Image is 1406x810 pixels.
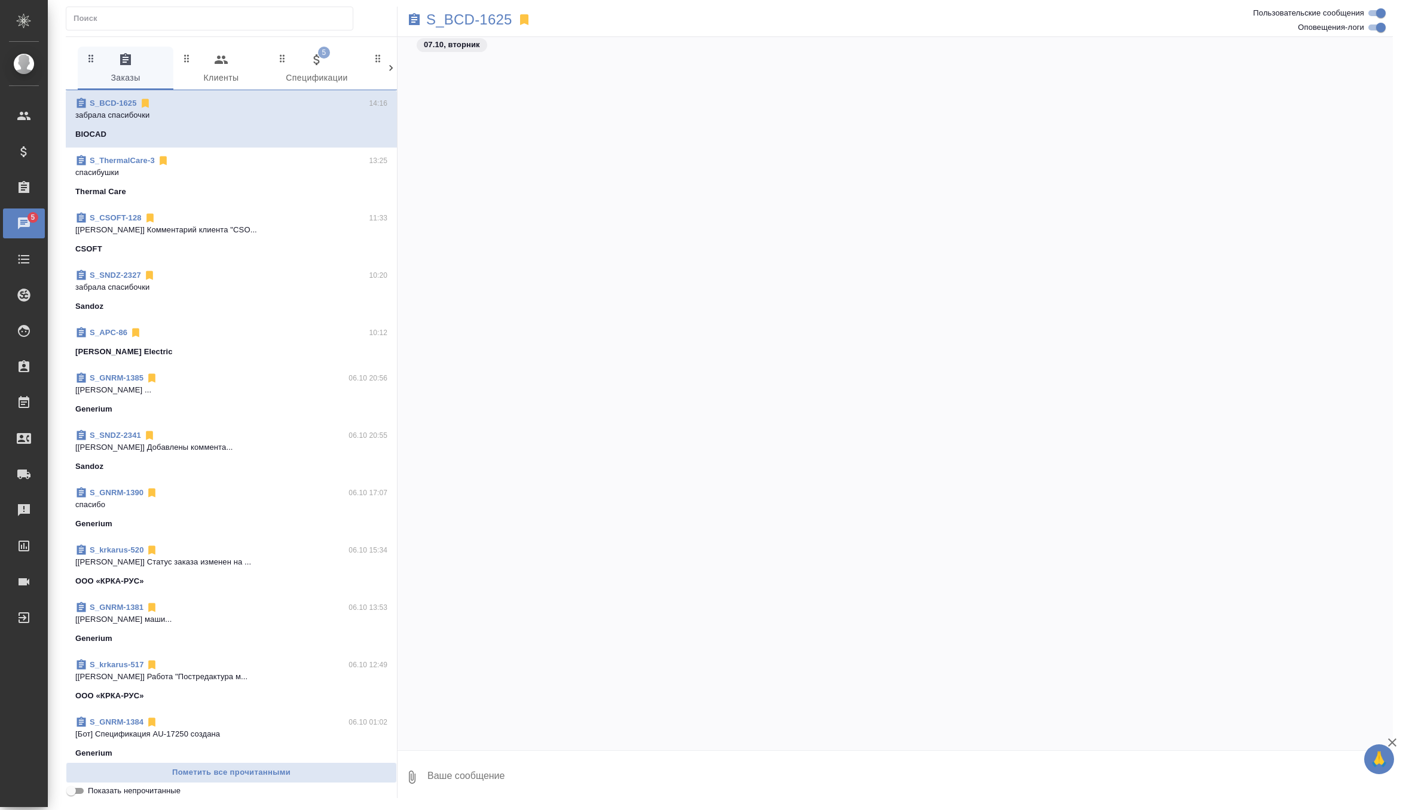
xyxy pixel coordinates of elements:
p: Generium [75,747,112,759]
p: CSOFT [75,243,102,255]
a: S_GNRM-1384 [90,717,143,726]
p: 11:33 [369,212,387,224]
svg: Отписаться [139,97,151,109]
div: S_CSOFT-12811:33[[PERSON_NAME]] Комментарий клиента "CSO...CSOFT [66,205,397,262]
p: BIOCAD [75,128,106,140]
svg: Отписаться [144,212,156,224]
a: S_SNDZ-2327 [90,271,141,280]
p: 06.10 12:49 [349,659,387,671]
input: Поиск [74,10,353,27]
svg: Отписаться [146,544,158,556]
svg: Отписаться [146,372,158,384]
div: S_GNRM-138406.10 01:02[Бот] Спецификация AU-17250 созданаGenerium [66,709,397,766]
p: [[PERSON_NAME] маши... [75,613,387,625]
div: S_SNDZ-232710:20забрала спасибочкиSandoz [66,262,397,320]
div: S_GNRM-138106.10 13:53[[PERSON_NAME] маши...Generium [66,594,397,652]
p: 10:12 [369,327,387,339]
svg: Отписаться [130,327,142,339]
div: S_GNRM-139006.10 17:07спасибоGenerium [66,480,397,537]
svg: Зажми и перетащи, чтобы поменять порядок вкладок [372,53,384,64]
p: 06.10 20:56 [349,372,387,384]
svg: Отписаться [146,716,158,728]
p: [PERSON_NAME] Electric [75,346,173,358]
a: S_GNRM-1385 [90,373,143,382]
svg: Зажми и перетащи, чтобы поменять порядок вкладок [85,53,97,64]
span: Клиенты [181,53,262,85]
a: 5 [3,208,45,238]
div: S_krkarus-52006.10 15:34[[PERSON_NAME]] Статус заказа изменен на ...ООО «КРКА-РУС» [66,537,397,594]
p: 06.10 15:34 [349,544,387,556]
a: S_BCD-1625 [426,14,512,26]
a: S_GNRM-1390 [90,488,143,497]
span: 5 [23,211,42,223]
div: S_GNRM-138506.10 20:56[[PERSON_NAME] ...Generium [66,365,397,422]
span: Входящие [372,53,453,85]
p: забрала спасибочки [75,109,387,121]
div: S_SNDZ-234106.10 20:55[[PERSON_NAME]] Добавлены коммента...Sandoz [66,422,397,480]
p: [[PERSON_NAME]] Работа "Постредактура м... [75,671,387,683]
svg: Отписаться [157,155,169,167]
svg: Отписаться [146,487,158,499]
p: [Бот] Спецификация AU-17250 создана [75,728,387,740]
p: ООО «КРКА-РУС» [75,575,144,587]
p: [[PERSON_NAME] ... [75,384,387,396]
p: Generium [75,518,112,530]
p: 14:16 [369,97,387,109]
a: S_ThermalCare-3 [90,156,155,165]
button: 🙏 [1364,744,1394,774]
p: 06.10 17:07 [349,487,387,499]
a: S_krkarus-520 [90,545,143,554]
svg: Отписаться [146,602,158,613]
div: S_krkarus-51706.10 12:49[[PERSON_NAME]] Работа "Постредактура м...ООО «КРКА-РУС» [66,652,397,709]
svg: Отписаться [143,269,155,281]
a: S_CSOFT-128 [90,213,142,222]
svg: Отписаться [143,429,155,441]
span: Пометить все прочитанными [72,766,390,780]
span: 🙏 [1369,747,1389,772]
p: забрала спасибочки [75,281,387,293]
p: Generium [75,633,112,645]
span: Спецификации [276,53,357,85]
div: S_BCD-162514:16забрала спасибочкиBIOCAD [66,90,397,148]
p: [[PERSON_NAME]] Добавлены коммента... [75,441,387,453]
p: Sandoz [75,461,103,473]
p: 13:25 [369,155,387,167]
div: S_APC-8610:12[PERSON_NAME] Electric [66,320,397,365]
a: S_BCD-1625 [90,99,137,108]
p: спасибушки [75,167,387,179]
p: Thermal Care [75,186,126,198]
p: Generium [75,403,112,415]
div: S_ThermalCare-313:25спасибушкиThermal Care [66,148,397,205]
p: 06.10 20:55 [349,429,387,441]
span: Пользовательские сообщения [1253,7,1364,19]
a: S_GNRM-1381 [90,603,143,612]
p: ООО «КРКА-РУС» [75,690,144,702]
p: [[PERSON_NAME]] Комментарий клиента "CSO... [75,224,387,236]
span: 5 [318,47,330,59]
span: Оповещения-логи [1298,22,1364,33]
p: Sandoz [75,300,103,312]
p: 06.10 13:53 [349,602,387,613]
svg: Отписаться [146,659,158,671]
p: 07.10, вторник [424,39,480,51]
span: Заказы [85,53,166,85]
p: спасибо [75,499,387,511]
button: Пометить все прочитанными [66,762,397,783]
p: 06.10 01:02 [349,716,387,728]
a: S_krkarus-517 [90,660,143,669]
a: S_SNDZ-2341 [90,431,141,440]
a: S_APC-86 [90,328,127,337]
p: 10:20 [369,269,387,281]
p: [[PERSON_NAME]] Статус заказа изменен на ... [75,556,387,568]
span: Показать непрочитанные [88,785,181,797]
